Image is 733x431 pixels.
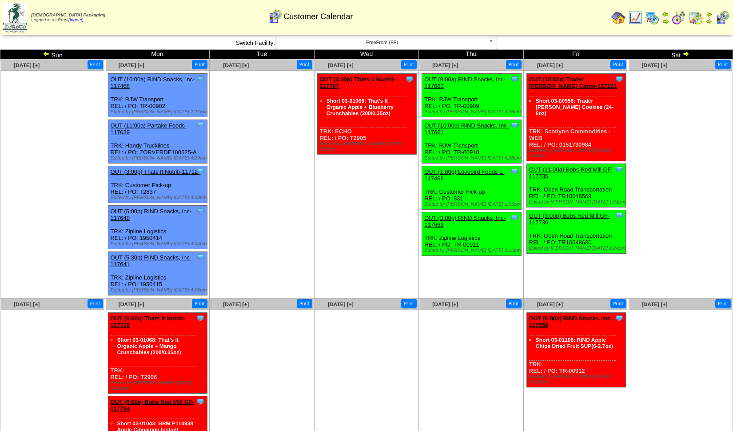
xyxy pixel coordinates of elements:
a: OUT (10:00a) Trader [PERSON_NAME] Comp-117191 [529,76,617,89]
a: [DATE] [+] [641,62,667,68]
button: Print [297,60,312,69]
a: OUT (3:00p) RIND Snacks, Inc-117662 [424,215,506,228]
button: Print [506,60,522,69]
a: [DATE] [+] [119,62,144,68]
div: Edited by [PERSON_NAME] [DATE] 2:21pm [111,109,207,115]
div: TRK: RJW Transport REL: / PO: TR-00902 [108,74,207,117]
div: TRK: REL: / PO: TR-00912 [526,313,625,387]
div: TRK: Scotlynn Commodities - WEB REL: / PO: 0151730984 [526,74,625,161]
img: arrowleft.gif [662,11,669,18]
div: Edited by [PERSON_NAME] [DATE] 4:03pm [111,195,207,200]
a: [DATE] [+] [432,62,458,68]
img: Tooltip [510,121,519,130]
a: [DATE] [+] [14,62,40,68]
img: calendarblend.gif [672,11,686,25]
a: OUT (6:00a) RIND Snacks, Inc-117659 [529,315,613,328]
a: OUT (5:30p) RIND Snacks, Inc-117641 [111,254,192,267]
td: Wed [314,50,419,60]
a: [DATE] [+] [641,301,667,307]
td: Sun [0,50,105,60]
div: TRK: Customer Pick-up REL: / PO: 831 [422,166,521,210]
button: Print [88,299,103,308]
div: TRK: RJW Transport REL: / PO: TR-00909 [422,74,521,117]
a: Short 03-00958: Trader [PERSON_NAME] Cookies (24-6oz) [536,98,613,116]
a: [DATE] [+] [537,301,563,307]
img: calendarcustomer.gif [715,11,729,25]
a: [DATE] [+] [432,301,458,307]
a: OUT (5:00p) RIND Snacks, Inc-117640 [111,208,192,221]
span: Logged in as Rrost [31,13,105,23]
img: Tooltip [615,314,624,323]
div: TRK: Zipline Logistics REL: / PO: 1950415 [108,252,207,295]
div: Edited by [PERSON_NAME] [DATE] 1:24pm [529,246,625,251]
div: Edited by [PERSON_NAME] [DATE] 3:15pm [424,248,521,253]
div: Edited by [PERSON_NAME] [DATE] 4:05pm [111,241,207,247]
img: Tooltip [196,397,205,406]
td: Fri [523,50,628,60]
img: Tooltip [615,165,624,174]
img: Tooltip [196,207,205,215]
div: Edited by [PERSON_NAME] [DATE] 4:05pm [111,287,207,293]
div: Edited by [PERSON_NAME] [DATE] 12:00am [111,380,207,391]
img: Tooltip [196,314,205,323]
img: Tooltip [510,75,519,84]
img: Tooltip [196,121,205,130]
td: Thu [419,50,524,60]
a: [DATE] [+] [328,301,354,307]
div: Edited by [PERSON_NAME] [DATE] 5:01pm [320,141,416,152]
img: Tooltip [196,167,205,176]
div: TRK: Zipline Logistics REL: / PO: TR-00911 [422,212,521,256]
td: Mon [105,50,210,60]
a: Short 03-01066: That's It Organic Apple + Blueberry Crunchables (200/0.35oz) [327,98,394,116]
button: Print [506,299,522,308]
div: Edited by [PERSON_NAME] [DATE] 1:24pm [529,200,625,205]
img: calendarprod.gif [645,11,659,25]
a: OUT (11:00a) Partake Foods-117639 [111,122,187,136]
div: Edited by [PERSON_NAME] [DATE] 4:26pm [424,156,521,161]
a: OUT (1:00p) Lovebird Foods L-117466 [424,168,504,182]
img: Tooltip [510,213,519,222]
div: TRK: Open Road Transportation REL: / PO: TR10048630 [526,210,625,254]
img: Tooltip [615,211,624,220]
a: [DATE] [+] [14,301,40,307]
img: arrowleft.gif [43,50,50,57]
div: TRK: Open Road Transportation REL: / PO: TR10048569 [526,164,625,208]
button: Print [297,299,312,308]
div: TRK: RJW Transport REL: / PO: TR-00910 [422,120,521,164]
div: Edited by [PERSON_NAME] [DATE] 12:00am [529,374,625,385]
img: line_graph.gif [628,11,642,25]
a: OUT (3:00p) Thats It Nutriti-117707 [320,76,395,89]
div: TRK: ECHO REL: / PO: T2905 [317,74,416,155]
img: Tooltip [196,253,205,262]
img: arrowright.gif [682,50,689,57]
a: [DATE] [+] [223,62,249,68]
div: TRK: REL: / PO: T2906 [108,313,207,394]
img: Tooltip [196,75,205,84]
a: [DATE] [+] [328,62,354,68]
a: [DATE] [+] [119,301,144,307]
a: OUT (10:00a) RIND Snacks, Inc-117661 [424,122,509,136]
a: OUT (11:00a) Bobs Red Mill GF-117735 [529,166,613,180]
a: OUT (6:00a) Thats It Nutriti-117716 [111,315,186,328]
img: arrowleft.gif [705,11,713,18]
span: [DATE] [+] [223,301,249,307]
img: calendarinout.gif [689,11,703,25]
a: OUT (10:00a) RIND Snacks, Inc-117468 [111,76,195,89]
button: Print [610,60,626,69]
a: OUT (3:00p) Thats It Nutriti-117124 [111,168,201,175]
button: Print [192,60,207,69]
button: Print [715,299,731,308]
a: OUT (3:00p) Bobs Red Mill GF-117736 [529,212,610,226]
span: FreeFrom (FF) [279,37,485,48]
